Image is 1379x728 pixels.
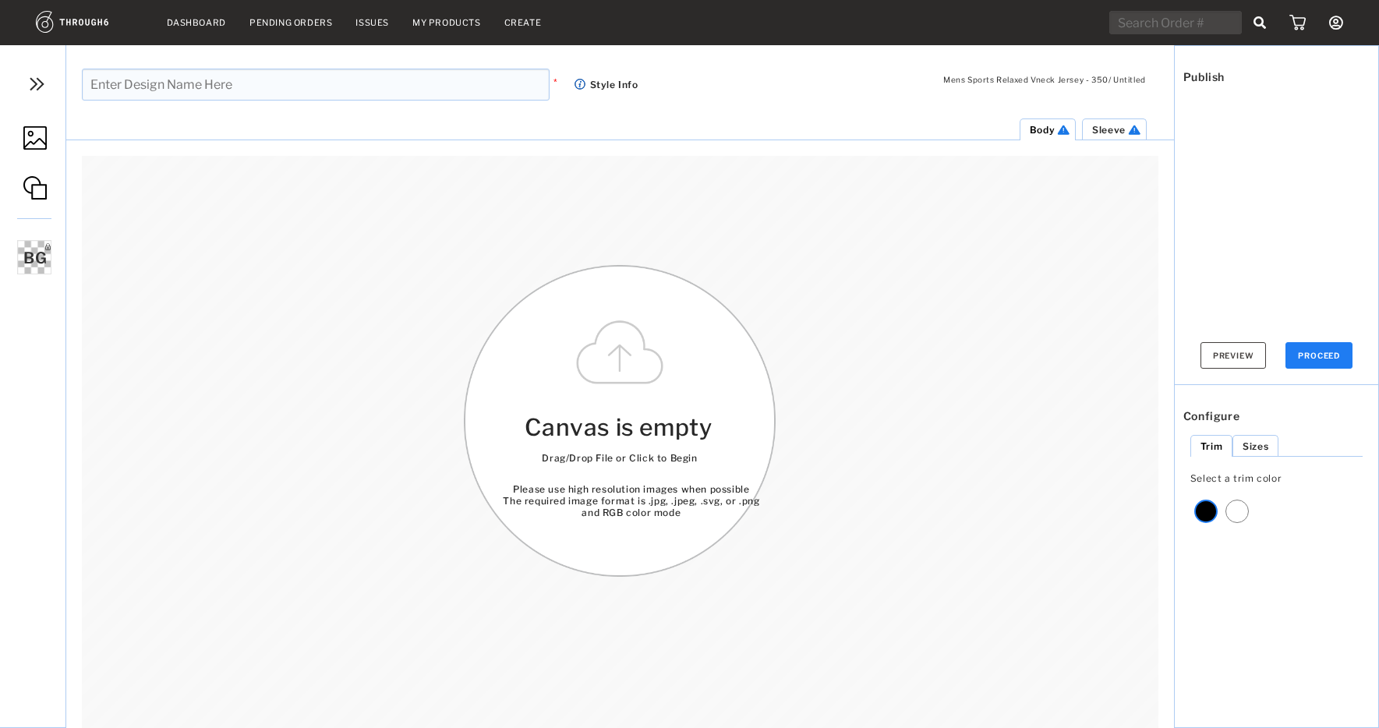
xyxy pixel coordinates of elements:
button: PROCEED [1285,342,1352,369]
a: My Products [412,17,481,28]
input: Enter Design Name Here [82,69,550,101]
span: Publish [1175,62,1347,92]
span: Select a trim color [1190,472,1282,484]
label: Mens Sports Relaxed Vneck Jersey - 350 / Untitled [943,75,1146,84]
a: Pending Orders [249,17,332,28]
span: Configure [1175,401,1347,431]
img: DoubleChevronRight.png [25,72,48,96]
a: Create [504,17,542,28]
a: Issues [355,17,389,28]
img: icon_cart.dab5cea1.svg [1289,15,1306,30]
img: No images have been added. This will render as blank [1126,124,1143,136]
span: Style Info [590,79,638,90]
span: Sleeve [1092,124,1126,136]
span: Please use high resolution images when possible The required image format is .jpg, .jpeg, .svg, o... [503,483,759,518]
span: Drag/Drop File or Click to Begin [542,452,697,464]
img: AddImage.svg [23,126,47,150]
span: Canvas is empty [525,413,712,441]
img: AddShape.svg [23,176,47,200]
input: Search Order # [1109,11,1242,34]
img: No images have been added. This will render as blank [1055,124,1072,136]
span: Body [1030,124,1055,136]
a: Dashboard [167,17,226,28]
div: Sizes [1243,440,1268,452]
img: lock_icon.svg [44,243,51,250]
img: icon_button_info.cb0b00cd.svg [574,78,586,90]
li: Trim [1190,435,1232,457]
span: BG [23,249,47,267]
img: logo.1c10ca64.svg [36,11,143,33]
button: Preview [1200,342,1267,369]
